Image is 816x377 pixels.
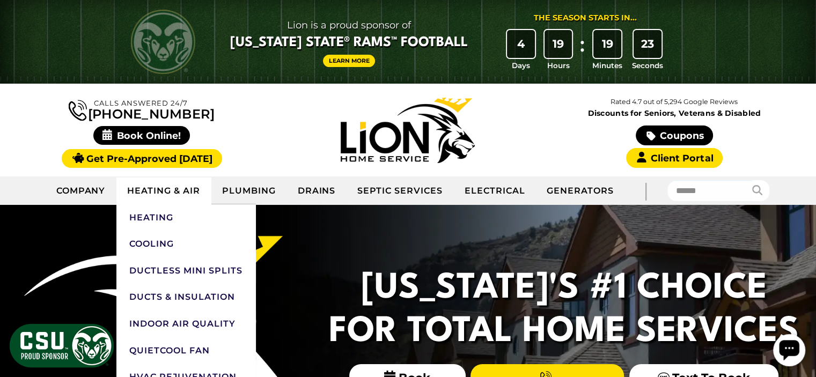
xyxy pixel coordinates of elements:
[636,125,713,145] a: Coupons
[454,178,536,204] a: Electrical
[8,322,115,369] img: CSU Sponsor Badge
[547,60,570,71] span: Hours
[577,30,587,71] div: :
[116,257,256,284] a: Ductless Mini Splits
[634,30,661,58] div: 23
[62,149,222,168] a: Get Pre-Approved [DATE]
[545,30,572,58] div: 19
[69,98,215,121] a: [PHONE_NUMBER]
[131,10,195,74] img: CSU Rams logo
[230,34,468,52] span: [US_STATE] State® Rams™ Football
[230,17,468,34] span: Lion is a proud sponsor of
[211,178,287,204] a: Plumbing
[536,178,624,204] a: Generators
[46,178,117,204] a: Company
[116,231,256,257] a: Cooling
[347,178,453,204] a: Septic Services
[116,284,256,311] a: Ducts & Insulation
[323,55,376,67] a: Learn More
[4,4,36,36] div: Open chat widget
[322,267,805,353] h2: [US_STATE]'s #1 Choice For Total Home Services
[116,311,256,337] a: Indoor Air Quality
[592,60,622,71] span: Minutes
[116,178,211,204] a: Heating & Air
[632,60,663,71] span: Seconds
[93,126,190,145] span: Book Online!
[541,96,807,108] p: Rated 4.7 out of 5,294 Google Reviews
[287,178,347,204] a: Drains
[512,60,530,71] span: Days
[624,176,667,205] div: |
[593,30,621,58] div: 19
[341,98,475,163] img: Lion Home Service
[116,337,256,364] a: QuietCool Fan
[543,109,805,117] span: Discounts for Seniors, Veterans & Disabled
[626,148,723,168] a: Client Portal
[534,12,637,24] div: The Season Starts in...
[116,204,256,231] a: Heating
[507,30,535,58] div: 4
